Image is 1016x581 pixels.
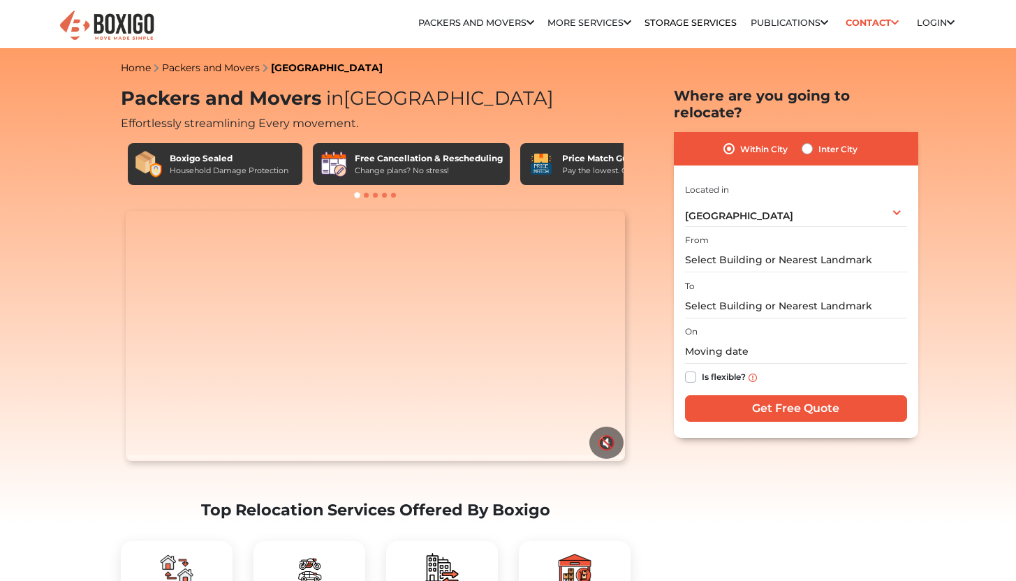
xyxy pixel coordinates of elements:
div: Boxigo Sealed [170,152,288,165]
img: Price Match Guarantee [527,150,555,178]
input: Select Building or Nearest Landmark [685,294,907,318]
div: Free Cancellation & Rescheduling [355,152,503,165]
a: Home [121,61,151,74]
label: From [685,234,709,247]
img: Boxigo Sealed [135,150,163,178]
a: [GEOGRAPHIC_DATA] [271,61,383,74]
div: Pay the lowest. Guaranteed! [562,165,668,177]
input: Moving date [685,339,907,364]
span: [GEOGRAPHIC_DATA] [685,209,793,222]
div: Price Match Guarantee [562,152,668,165]
a: Publications [751,17,828,28]
span: in [326,87,344,110]
h2: Top Relocation Services Offered By Boxigo [121,501,631,520]
img: Free Cancellation & Rescheduling [320,150,348,178]
span: [GEOGRAPHIC_DATA] [321,87,554,110]
button: 🔇 [589,427,624,459]
input: Select Building or Nearest Landmark [685,248,907,272]
a: Packers and Movers [418,17,534,28]
label: On [685,325,698,338]
div: Household Damage Protection [170,165,288,177]
label: Inter City [818,140,857,157]
a: Storage Services [645,17,737,28]
img: info [749,374,757,382]
a: More services [547,17,631,28]
a: Packers and Movers [162,61,260,74]
div: Change plans? No stress! [355,165,503,177]
label: To [685,280,695,293]
label: Within City [740,140,788,157]
input: Get Free Quote [685,395,907,422]
h2: Where are you going to relocate? [674,87,918,121]
label: Located in [685,184,729,196]
video: Your browser does not support the video tag. [126,211,625,461]
a: Login [917,17,955,28]
h1: Packers and Movers [121,87,631,110]
span: Effortlessly streamlining Every movement. [121,117,358,130]
img: Boxigo [58,9,156,43]
a: Contact [841,12,904,34]
label: Is flexible? [702,369,746,383]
